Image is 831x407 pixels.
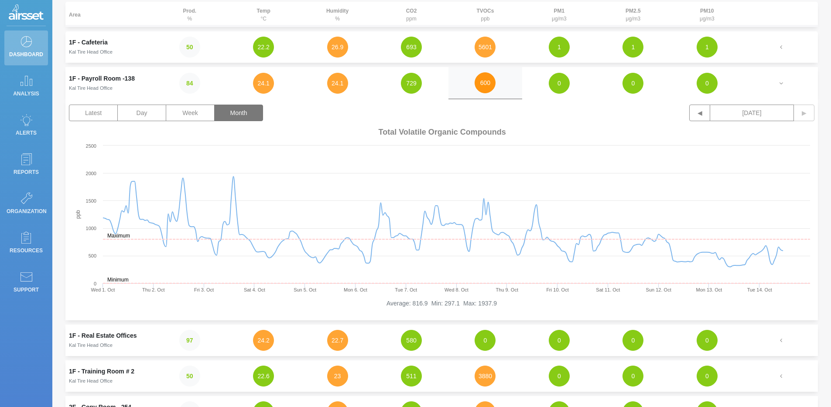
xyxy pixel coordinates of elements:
strong: 50 [186,373,193,380]
strong: 50 [186,44,193,51]
text: Tue 14. Oct [747,287,772,292]
text: 2500 [86,143,96,149]
strong: Prod. [183,8,196,14]
button: 5601 [475,37,496,58]
p: Analysis [7,87,46,100]
button: 24.1 [253,73,274,94]
small: Kal Tire Head Office [69,378,113,383]
button: 97 [179,330,200,351]
button: 1 [549,37,570,58]
button: 26.9 [327,37,348,58]
td: 1F - Payroll Room -138Kal Tire Head Office [65,67,153,99]
th: ppb [448,2,522,27]
th: % [301,2,374,27]
button: Month [214,105,263,121]
text: Maximum [107,233,130,239]
img: Logo [9,4,44,22]
button: Day [117,105,166,121]
text: Sat 4. Oct [244,287,265,292]
text: 500 [89,253,96,258]
th: μg/m3 [670,2,744,27]
text: Fri 10. Oct [546,287,568,292]
text: Sun 12. Oct [646,287,671,292]
button: 580 [401,330,422,351]
a: Dashboard [4,31,48,65]
strong: Temp [257,8,270,14]
button: 0 [475,330,496,351]
small: Kal Tire Head Office [69,343,113,348]
button: 50 [179,366,200,387]
button: ◀ [689,105,710,121]
a: Reports [4,148,48,183]
small: Kal Tire Head Office [69,85,113,91]
strong: PM1 [554,8,565,14]
button: 693 [401,37,422,58]
small: Kal Tire Head Office [69,49,113,54]
strong: Area [69,12,81,18]
button: 0 [549,366,570,387]
a: Alerts [4,109,48,144]
text: ppb [75,210,81,219]
button: [DATE] [710,105,794,121]
button: 0 [697,330,718,351]
button: 0 [697,366,718,387]
button: 24.1 [327,73,348,94]
button: 600 [475,72,496,93]
button: 511 [401,366,422,387]
text: 2000 [86,171,96,176]
li: Min: 297.1 [431,299,460,308]
a: Analysis [4,70,48,105]
text: Fri 3. Oct [194,287,214,292]
button: 1 [697,37,718,58]
button: ▶ [793,105,814,121]
strong: PM10 [700,8,714,14]
button: 3880 [475,366,496,387]
button: Week [166,105,215,121]
td: 1F - Real Estate OfficesKal Tire Head Office [65,325,153,356]
button: 0 [549,73,570,94]
p: Organization [7,205,46,218]
text: Mon 6. Oct [344,287,367,292]
li: Average: 816.9 [386,299,428,308]
a: Organization [4,187,48,222]
button: 1 [622,37,643,58]
button: Latest [69,105,118,121]
th: % [153,2,226,27]
text: 1500 [86,198,96,203]
th: μg/m3 [522,2,596,27]
button: 22.2 [253,37,274,58]
text: 0 [94,281,96,286]
text: Mon 13. Oct [696,287,722,292]
button: 729 [401,73,422,94]
text: Thu 2. Oct [142,287,164,292]
strong: Humidity [326,8,349,14]
strong: 97 [186,337,193,344]
button: 84 [179,73,200,94]
strong: CO2 [406,8,417,14]
button: 0 [549,330,570,351]
a: Support [4,266,48,301]
button: 23 [327,366,348,387]
text: Wed 8. Oct [445,287,469,292]
button: 0 [622,330,643,351]
text: Thu 9. Oct [496,287,518,292]
th: μg/m3 [596,2,670,27]
strong: TVOCs [476,8,494,14]
button: 0 [697,73,718,94]
text: Tue 7. Oct [395,287,417,292]
strong: PM2.5 [626,8,641,14]
p: Support [7,283,46,296]
text: 1000 [86,226,96,231]
p: Reports [7,166,46,179]
th: °C [226,2,300,27]
button: 50 [179,37,200,58]
td: 1F - Training Room # 2Kal Tire Head Office [65,360,153,392]
text: Sat 11. Oct [596,287,620,292]
p: Resources [7,244,46,257]
strong: 84 [186,80,193,87]
text: Minimum [107,277,129,283]
p: Alerts [7,126,46,139]
button: 22.7 [327,330,348,351]
button: 22.6 [253,366,274,387]
a: Resources [4,227,48,261]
